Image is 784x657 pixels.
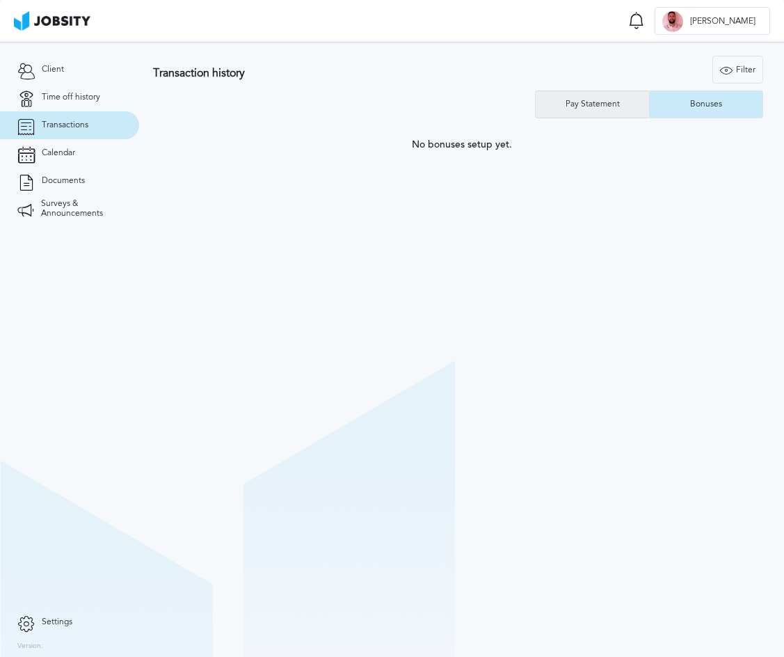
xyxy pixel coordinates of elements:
div: Pay Statement [559,100,627,109]
span: No bonuses setup yet. [412,139,512,150]
div: G [662,11,683,32]
span: Documents [42,176,85,186]
h3: Transaction history [153,67,486,79]
span: Settings [42,617,72,627]
button: G[PERSON_NAME] [655,7,770,35]
button: Filter [712,56,763,84]
span: Surveys & Announcements [41,199,122,219]
label: Version: [17,642,43,651]
span: Transactions [42,120,88,130]
img: ab4bad089aa723f57921c736e9817d99.png [14,11,90,31]
span: [PERSON_NAME] [683,17,762,26]
button: Bonuses [649,90,763,118]
div: Bonuses [683,100,729,109]
div: Filter [713,56,762,84]
span: Time off history [42,93,100,102]
span: Client [42,65,64,74]
span: Calendar [42,148,75,158]
button: Pay Statement [535,90,649,118]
